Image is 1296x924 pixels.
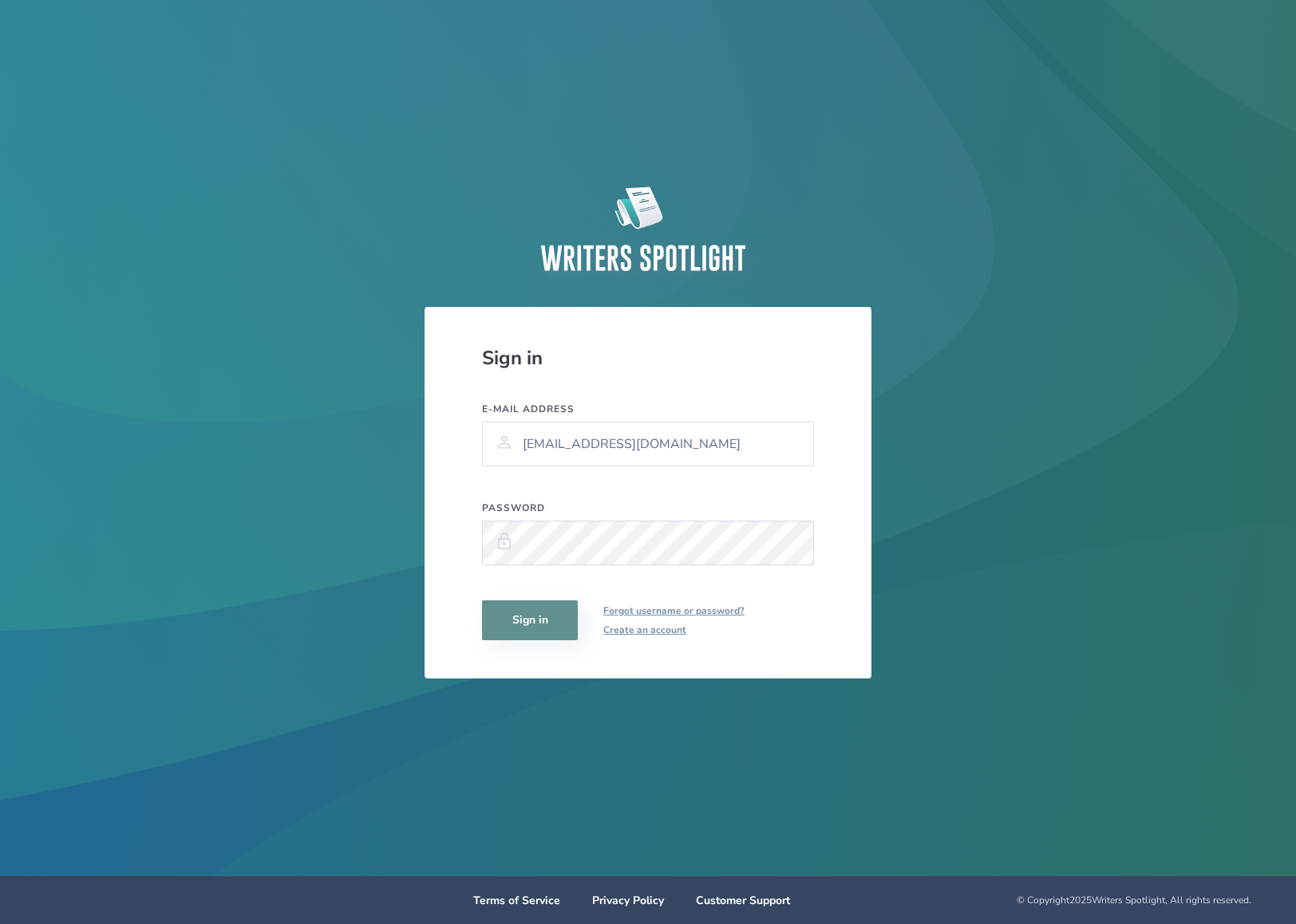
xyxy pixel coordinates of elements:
input: example@domain.com [482,422,814,466]
a: Customer Support [696,893,790,908]
a: Terms of Service [473,893,560,908]
label: E-mail address [482,403,814,415]
a: Privacy Policy [592,893,664,908]
label: Password [482,501,814,514]
a: Create an account [603,620,745,639]
button: Sign in [482,600,578,640]
div: Sign in [482,345,814,371]
a: Forgot username or password? [603,601,745,620]
div: © Copyright 2025 Writers Spotlight, All rights reserved. [839,894,1251,906]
